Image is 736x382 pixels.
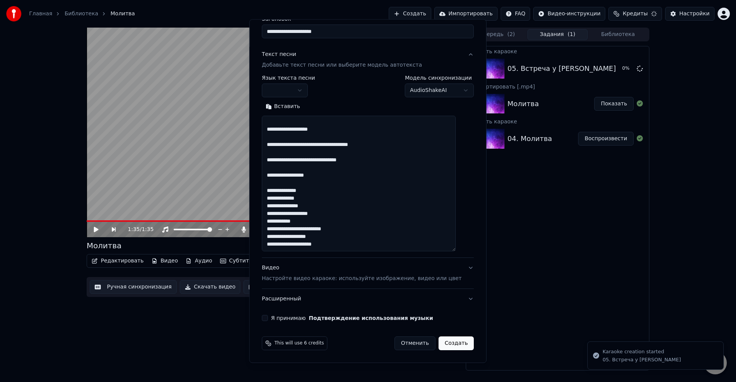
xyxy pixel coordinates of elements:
button: Текст песниДобавьте текст песни или выберите модель автотекста [262,45,474,75]
label: Я принимаю [271,316,433,321]
button: Я принимаю [309,316,433,321]
button: ВидеоНастройте видео караоке: используйте изображение, видео или цвет [262,258,474,289]
div: Видео [262,264,462,283]
button: Отменить [394,337,435,351]
div: Текст песниДобавьте текст песни или выберите модель автотекста [262,75,474,258]
button: Расширенный [262,289,474,309]
div: Текст песни [262,51,296,59]
button: Создать [439,337,474,351]
span: This will use 6 credits [274,341,324,347]
label: Модель синхронизации [405,75,474,81]
label: Заголовок [262,16,474,22]
button: Вставить [262,101,304,113]
p: Добавьте текст песни или выберите модель автотекста [262,62,422,69]
p: Настройте видео караоке: используйте изображение, видео или цвет [262,275,462,283]
label: Язык текста песни [262,75,315,81]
